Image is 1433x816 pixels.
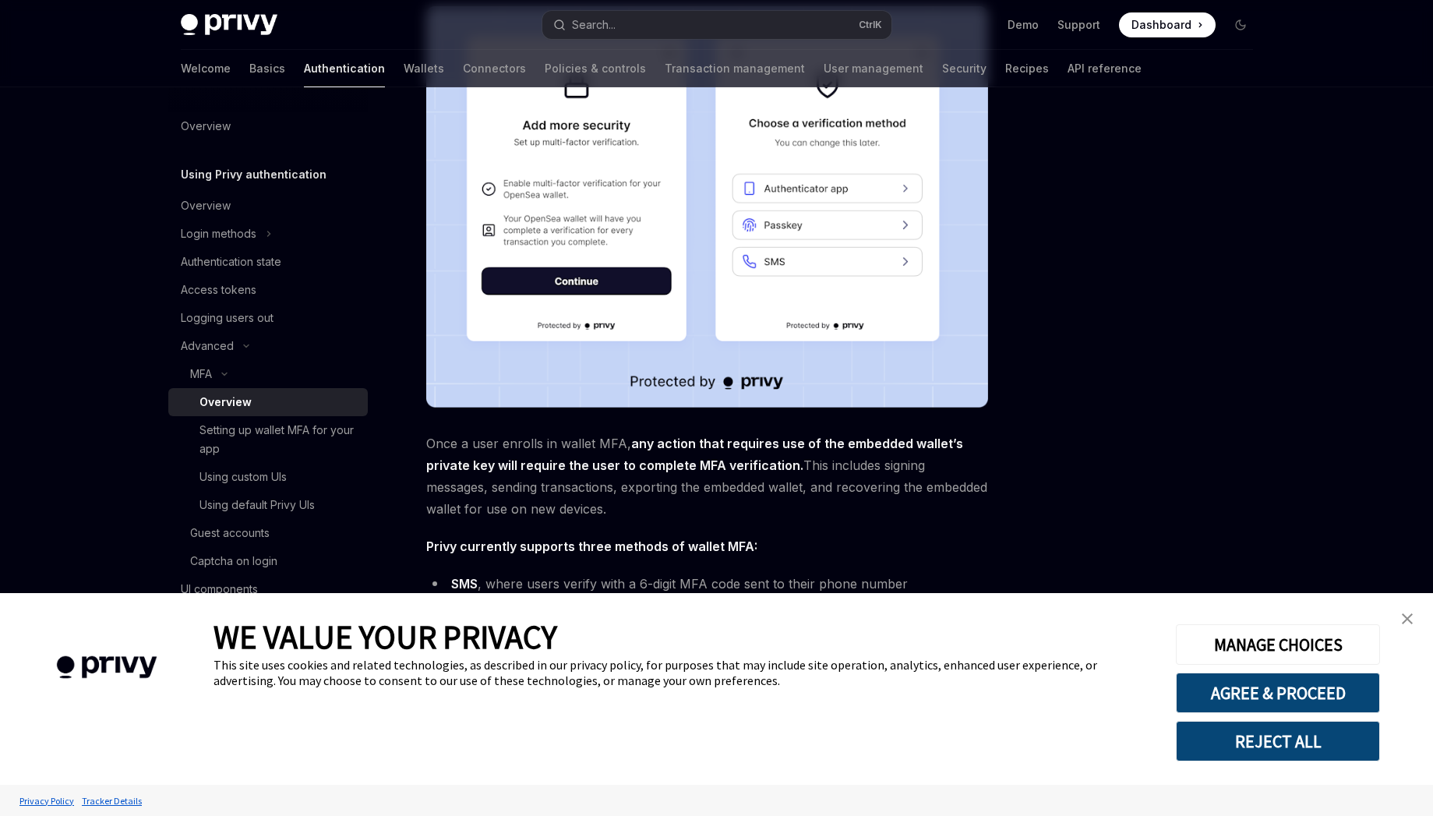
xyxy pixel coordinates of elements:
[181,224,256,243] div: Login methods
[181,281,256,299] div: Access tokens
[181,196,231,215] div: Overview
[304,50,385,87] a: Authentication
[942,50,987,87] a: Security
[545,50,646,87] a: Policies & controls
[199,468,287,486] div: Using custom UIs
[1228,12,1253,37] button: Toggle dark mode
[168,304,368,332] a: Logging users out
[426,433,988,520] span: Once a user enrolls in wallet MFA, This includes signing messages, sending transactions, exportin...
[168,463,368,491] a: Using custom UIs
[181,50,231,87] a: Welcome
[463,50,526,87] a: Connectors
[1392,603,1423,634] a: close banner
[426,436,963,473] strong: any action that requires use of the embedded wallet’s private key will require the user to comple...
[426,573,988,595] li: , where users verify with a 6-digit MFA code sent to their phone number
[1176,624,1380,665] button: MANAGE CHOICES
[426,6,988,408] img: images/MFA.png
[214,616,557,657] span: WE VALUE YOUR PRIVACY
[1402,613,1413,624] img: close banner
[168,112,368,140] a: Overview
[181,14,277,36] img: dark logo
[1005,50,1049,87] a: Recipes
[78,787,146,814] a: Tracker Details
[426,539,757,554] strong: Privy currently supports three methods of wallet MFA:
[181,580,258,599] div: UI components
[1176,721,1380,761] button: REJECT ALL
[181,337,234,355] div: Advanced
[199,496,315,514] div: Using default Privy UIs
[168,192,368,220] a: Overview
[181,253,281,271] div: Authentication state
[168,416,368,463] a: Setting up wallet MFA for your app
[859,19,882,31] span: Ctrl K
[199,393,252,412] div: Overview
[168,547,368,575] a: Captcha on login
[214,657,1152,688] div: This site uses cookies and related technologies, as described in our privacy policy, for purposes...
[168,519,368,547] a: Guest accounts
[23,634,190,701] img: company logo
[404,50,444,87] a: Wallets
[1068,50,1142,87] a: API reference
[572,16,616,34] div: Search...
[1057,17,1100,33] a: Support
[451,576,478,592] strong: SMS
[168,276,368,304] a: Access tokens
[249,50,285,87] a: Basics
[168,575,368,603] a: UI components
[168,491,368,519] a: Using default Privy UIs
[542,11,891,39] button: Search...CtrlK
[181,309,274,327] div: Logging users out
[168,248,368,276] a: Authentication state
[190,552,277,570] div: Captcha on login
[824,50,923,87] a: User management
[190,524,270,542] div: Guest accounts
[190,365,212,383] div: MFA
[1176,673,1380,713] button: AGREE & PROCEED
[1119,12,1216,37] a: Dashboard
[181,117,231,136] div: Overview
[1131,17,1191,33] span: Dashboard
[16,787,78,814] a: Privacy Policy
[181,165,326,184] h5: Using Privy authentication
[168,388,368,416] a: Overview
[1008,17,1039,33] a: Demo
[199,421,358,458] div: Setting up wallet MFA for your app
[665,50,805,87] a: Transaction management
